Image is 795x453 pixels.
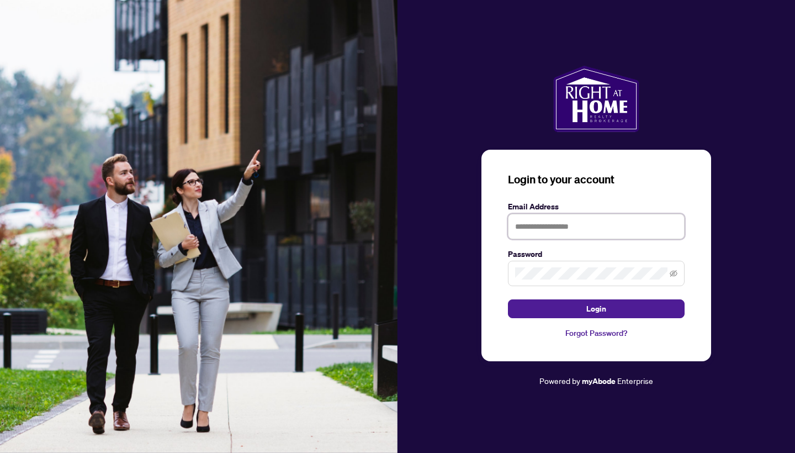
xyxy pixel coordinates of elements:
button: Login [508,299,685,318]
span: Login [586,300,606,318]
span: Powered by [539,376,580,386]
span: Enterprise [617,376,653,386]
label: Password [508,248,685,260]
a: Forgot Password? [508,327,685,339]
label: Email Address [508,201,685,213]
img: ma-logo [553,66,639,132]
a: myAbode [582,375,616,387]
h3: Login to your account [508,172,685,187]
span: eye-invisible [670,270,677,277]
